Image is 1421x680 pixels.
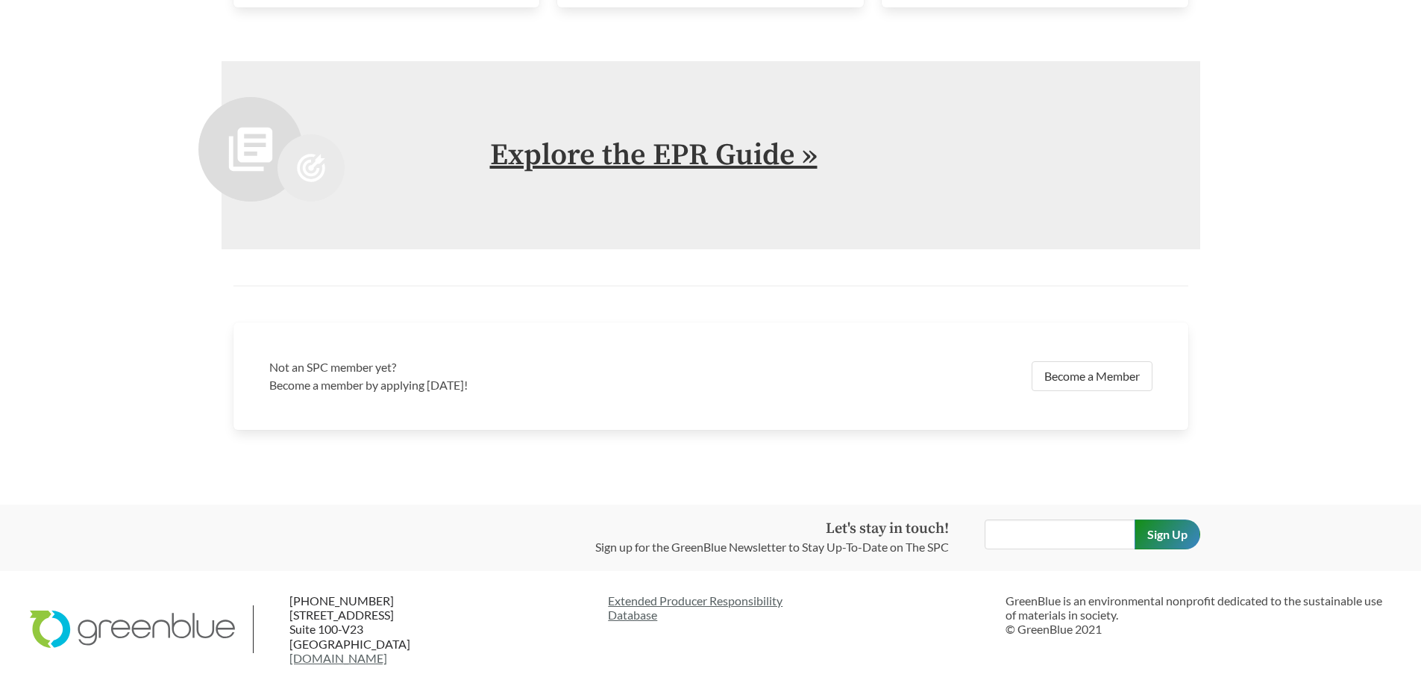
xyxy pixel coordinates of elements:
a: Become a Member [1032,361,1152,391]
p: Sign up for the GreenBlue Newsletter to Stay Up-To-Date on The SPC [595,538,949,556]
p: GreenBlue is an environmental nonprofit dedicated to the sustainable use of materials in society.... [1006,593,1391,637]
h3: Not an SPC member yet? [269,358,702,376]
a: Extended Producer ResponsibilityDatabase [608,593,994,622]
a: [DOMAIN_NAME] [289,651,387,665]
p: [PHONE_NUMBER] [STREET_ADDRESS] Suite 100-V23 [GEOGRAPHIC_DATA] [289,593,470,665]
p: Become a member by applying [DATE]! [269,376,702,394]
a: Explore the EPR Guide » [490,137,818,174]
strong: Let's stay in touch! [826,520,949,538]
input: Sign Up [1135,520,1200,549]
